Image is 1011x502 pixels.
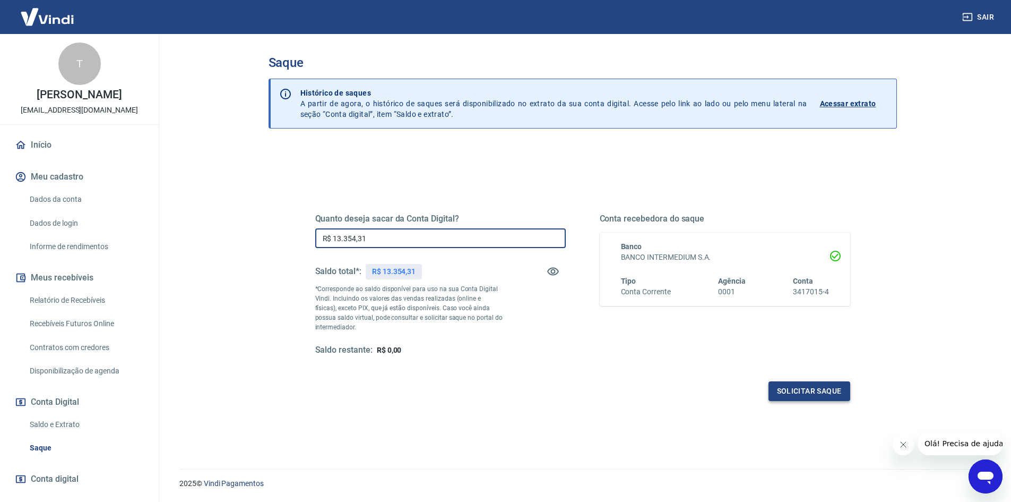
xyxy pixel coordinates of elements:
h6: 0001 [718,286,746,297]
iframe: Close message [893,434,914,455]
div: T [58,42,101,85]
a: Contratos com credores [25,337,146,359]
h5: Saldo restante: [315,345,373,356]
h6: 3417015-4 [793,286,829,297]
span: Conta digital [31,472,79,487]
p: A partir de agora, o histórico de saques será disponibilizado no extrato da sua conta digital. Ac... [300,88,807,120]
h3: Saque [269,55,897,70]
a: Conta digital [13,467,146,491]
h5: Saldo total*: [315,266,361,277]
iframe: Button to launch messaging window [969,460,1003,494]
button: Solicitar saque [768,381,850,401]
span: Olá! Precisa de ajuda? [6,7,89,16]
img: Vindi [13,1,82,33]
a: Informe de rendimentos [25,236,146,258]
h5: Quanto deseja sacar da Conta Digital? [315,214,566,224]
span: R$ 0,00 [377,346,402,354]
h6: Conta Corrente [621,286,671,297]
p: [PERSON_NAME] [37,89,122,100]
a: Início [13,133,146,157]
a: Vindi Pagamentos [204,479,264,488]
p: Acessar extrato [820,98,876,109]
button: Sair [960,7,998,27]
button: Meus recebíveis [13,266,146,290]
a: Acessar extrato [820,88,888,120]
h6: BANCO INTERMEDIUM S.A. [621,252,829,263]
span: Conta [793,277,813,285]
a: Relatório de Recebíveis [25,290,146,311]
p: *Corresponde ao saldo disponível para uso na sua Conta Digital Vindi. Incluindo os valores das ve... [315,284,503,332]
a: Disponibilização de agenda [25,360,146,382]
span: Tipo [621,277,636,285]
span: Agência [718,277,746,285]
p: R$ 13.354,31 [372,266,416,277]
p: [EMAIL_ADDRESS][DOMAIN_NAME] [21,105,138,116]
a: Saldo e Extrato [25,414,146,436]
p: 2025 © [179,478,986,489]
iframe: Message from company [918,432,1003,455]
span: Banco [621,242,642,251]
a: Dados da conta [25,189,146,210]
a: Recebíveis Futuros Online [25,313,146,335]
h5: Conta recebedora do saque [600,214,850,224]
button: Meu cadastro [13,165,146,189]
button: Conta Digital [13,390,146,414]
p: Histórico de saques [300,88,807,98]
a: Saque [25,437,146,459]
a: Dados de login [25,212,146,234]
